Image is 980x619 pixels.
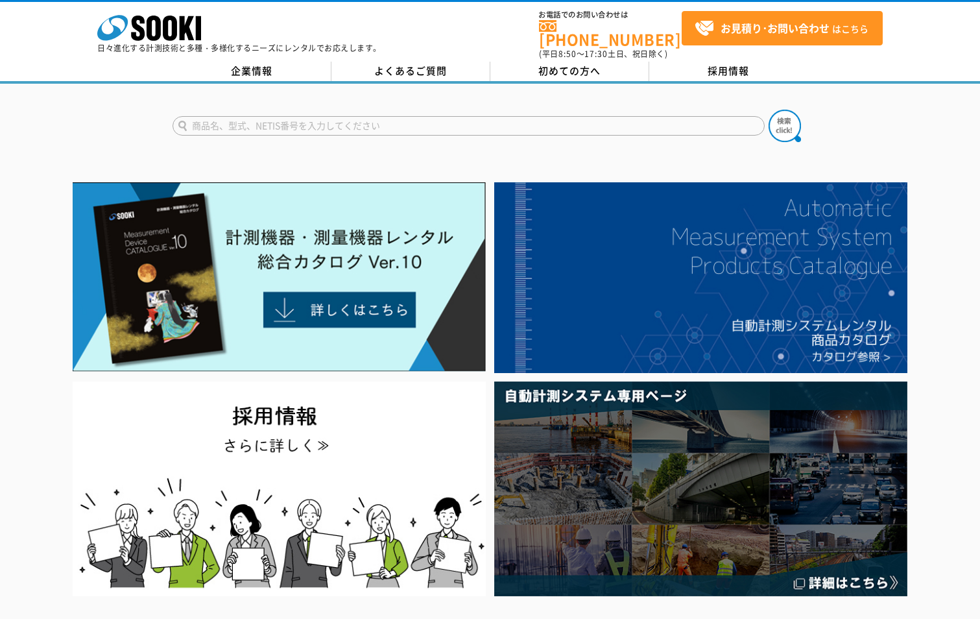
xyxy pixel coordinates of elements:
[173,116,765,136] input: 商品名、型式、NETIS番号を入力してください
[494,182,907,373] img: 自動計測システムカタログ
[494,382,907,596] img: 自動計測システム専用ページ
[769,110,801,142] img: btn_search.png
[695,19,868,38] span: はこちら
[721,20,830,36] strong: お見積り･お問い合わせ
[73,382,486,596] img: SOOKI recruit
[539,11,682,19] span: お電話でのお問い合わせは
[682,11,883,45] a: お見積り･お問い合わせはこちら
[173,62,331,81] a: 企業情報
[97,44,381,52] p: 日々進化する計測技術と多種・多様化するニーズにレンタルでお応えします。
[331,62,490,81] a: よくあるご質問
[73,182,486,372] img: Catalog Ver10
[539,48,667,60] span: (平日 ～ 土日、祝日除く)
[539,20,682,47] a: [PHONE_NUMBER]
[649,62,808,81] a: 採用情報
[538,64,601,78] span: 初めての方へ
[490,62,649,81] a: 初めての方へ
[584,48,608,60] span: 17:30
[558,48,577,60] span: 8:50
